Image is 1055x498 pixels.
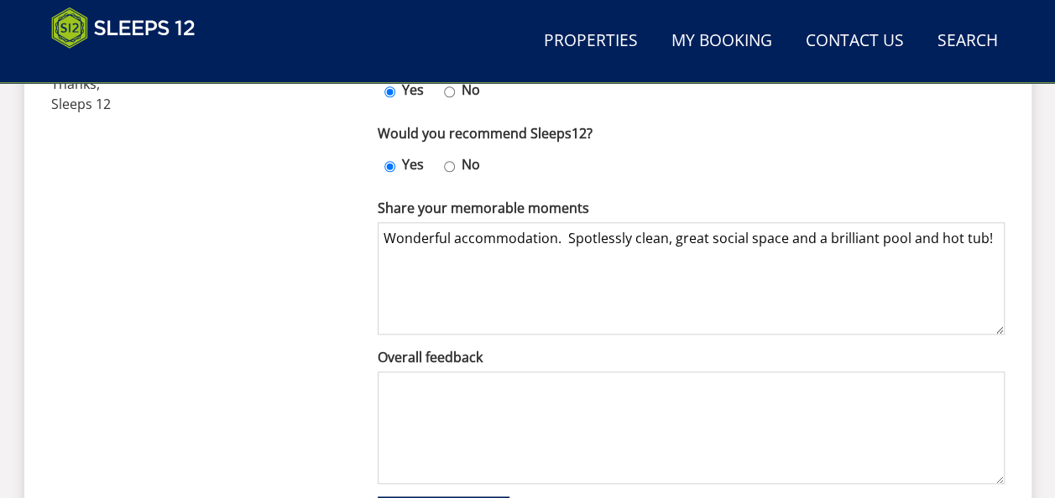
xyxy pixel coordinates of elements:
[537,23,645,60] a: Properties
[395,80,431,100] label: Yes
[799,23,911,60] a: Contact Us
[378,198,1005,218] label: Share your memorable moments
[455,154,487,174] label: No
[43,59,219,73] iframe: Customer reviews powered by Trustpilot
[455,80,487,100] label: No
[665,23,779,60] a: My Booking
[931,23,1005,60] a: Search
[378,347,1005,367] label: Overall feedback
[378,123,1005,143] label: Would you recommend Sleeps12?
[395,154,431,174] label: Yes
[51,7,196,49] img: Sleeps 12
